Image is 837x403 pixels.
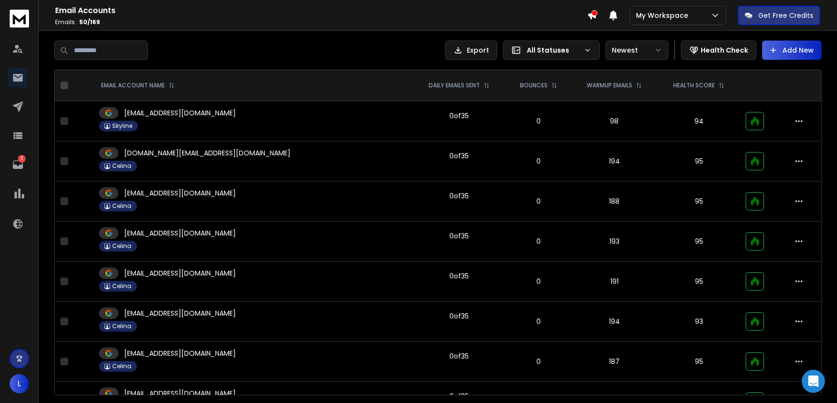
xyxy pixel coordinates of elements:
[658,302,740,342] td: 93
[429,82,480,89] p: DAILY EMAILS SENT
[112,122,132,130] p: Skyline
[449,191,469,201] div: 0 of 35
[449,151,469,161] div: 0 of 35
[55,5,587,16] h1: Email Accounts
[10,374,29,393] button: L
[587,82,632,89] p: WARMUP EMAILS
[449,271,469,281] div: 0 of 35
[571,181,658,222] td: 188
[18,155,26,163] p: 2
[112,162,131,170] p: Celina
[606,41,668,60] button: Newest
[124,188,236,198] p: [EMAIL_ADDRESS][DOMAIN_NAME]
[512,357,565,366] p: 0
[571,141,658,181] td: 194
[658,101,740,141] td: 94
[802,370,825,393] div: Open Intercom Messenger
[512,277,565,286] p: 0
[571,262,658,302] td: 191
[112,242,131,250] p: Celina
[449,391,469,401] div: 0 of 35
[738,6,820,25] button: Get Free Credits
[701,45,748,55] p: Health Check
[658,262,740,302] td: 95
[681,41,756,60] button: Health Check
[527,45,580,55] p: All Statuses
[658,342,740,382] td: 95
[124,228,236,238] p: [EMAIL_ADDRESS][DOMAIN_NAME]
[112,282,131,290] p: Celina
[124,348,236,358] p: [EMAIL_ADDRESS][DOMAIN_NAME]
[79,18,100,26] span: 50 / 169
[112,322,131,330] p: Celina
[571,342,658,382] td: 187
[512,156,565,166] p: 0
[512,116,565,126] p: 0
[571,101,658,141] td: 98
[112,362,131,370] p: Celina
[445,41,497,60] button: Export
[10,10,29,28] img: logo
[449,111,469,121] div: 0 of 35
[124,108,236,118] p: [EMAIL_ADDRESS][DOMAIN_NAME]
[520,82,548,89] p: BOUNCES
[124,308,236,318] p: [EMAIL_ADDRESS][DOMAIN_NAME]
[673,82,715,89] p: HEALTH SCORE
[512,196,565,206] p: 0
[658,222,740,262] td: 95
[758,11,813,20] p: Get Free Credits
[512,236,565,246] p: 0
[449,231,469,241] div: 0 of 35
[101,82,174,89] div: EMAIL ACCOUNT NAME
[55,18,587,26] p: Emails :
[658,141,740,181] td: 95
[512,317,565,326] p: 0
[571,222,658,262] td: 193
[449,351,469,361] div: 0 of 35
[124,268,236,278] p: [EMAIL_ADDRESS][DOMAIN_NAME]
[658,181,740,222] td: 95
[112,202,131,210] p: Celina
[124,148,290,158] p: [DOMAIN_NAME][EMAIL_ADDRESS][DOMAIN_NAME]
[124,389,236,398] p: [EMAIL_ADDRESS][DOMAIN_NAME]
[636,11,692,20] p: My Workspace
[571,302,658,342] td: 194
[449,311,469,321] div: 0 of 35
[8,155,28,174] a: 2
[762,41,822,60] button: Add New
